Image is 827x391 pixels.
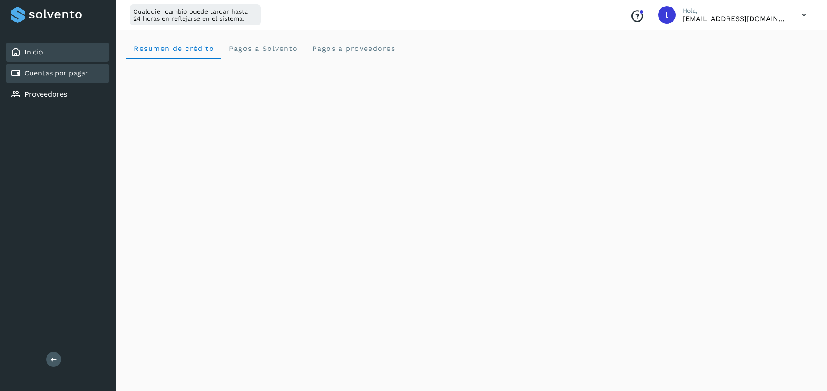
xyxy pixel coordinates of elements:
[6,64,109,83] div: Cuentas por pagar
[6,43,109,62] div: Inicio
[25,90,67,98] a: Proveedores
[228,44,297,53] span: Pagos a Solvento
[311,44,395,53] span: Pagos a proveedores
[25,69,88,77] a: Cuentas por pagar
[25,48,43,56] a: Inicio
[683,7,788,14] p: Hola,
[133,44,214,53] span: Resumen de crédito
[6,85,109,104] div: Proveedores
[683,14,788,23] p: luisfgonzalez@solgic.mx
[130,4,261,25] div: Cualquier cambio puede tardar hasta 24 horas en reflejarse en el sistema.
